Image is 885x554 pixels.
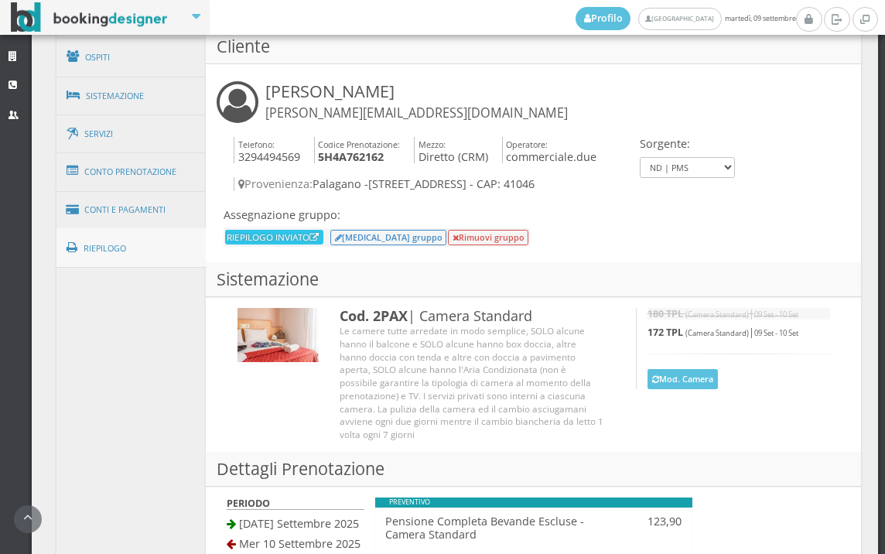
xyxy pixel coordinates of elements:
[470,176,535,191] span: - CAP: 41046
[11,2,168,32] img: BookingDesigner.com
[754,328,798,338] small: 09 Set - 10 Set
[234,137,300,164] h4: 3294494569
[685,309,749,320] small: (Camera Standard)
[265,104,568,121] small: [PERSON_NAME][EMAIL_ADDRESS][DOMAIN_NAME]
[206,262,861,297] h3: Sistemazione
[624,515,682,528] h4: 123,90
[239,516,359,531] span: [DATE] Settembre 2025
[330,230,446,245] button: [MEDICAL_DATA] gruppo
[754,309,798,320] small: 09 Set - 10 Set
[648,369,719,388] button: Mod. Camera
[414,137,488,164] h4: Diretto (CRM)
[238,138,275,150] small: Telefono:
[340,306,408,325] b: Cod. 2PAX
[56,37,207,77] a: Ospiti
[56,190,207,230] a: Conti e Pagamenti
[340,308,605,325] h3: | Camera Standard
[448,230,528,245] button: Rimuovi gruppo
[576,7,796,30] span: martedì, 09 settembre
[56,228,207,268] a: Riepilogo
[648,327,830,338] h5: |
[238,176,313,191] span: Provenienza:
[648,308,830,320] h5: |
[638,8,721,30] a: [GEOGRAPHIC_DATA]
[375,498,692,508] div: PREVENTIVO
[206,29,861,64] h3: Cliente
[419,138,446,150] small: Mezzo:
[237,308,319,362] img: 94d20aea80f911ec9e3902899e52ea48.jpg
[640,137,735,150] h4: Sorgente:
[206,452,861,487] h3: Dettagli Prenotazione
[227,231,321,243] a: RIEPILOGO INVIATO
[318,149,384,164] b: 5H4A762162
[506,138,548,150] small: Operatore:
[368,176,466,191] span: [STREET_ADDRESS]
[685,328,749,338] small: (Camera Standard)
[648,326,683,339] b: 172 TPL
[224,208,530,221] h4: Assegnazione gruppo:
[56,115,207,154] a: Servizi
[502,137,597,164] h4: commerciale.due
[234,177,636,190] h4: Palagano -
[648,307,683,320] b: 180 TPL
[318,138,400,150] small: Codice Prenotazione:
[239,536,360,551] span: Mer 10 Settembre 2025
[340,324,605,440] div: Le camere tutte arredate in modo semplice, SOLO alcune hanno il balcone e SOLO alcune hanno box d...
[56,76,207,116] a: Sistemazione
[56,152,207,192] a: Conto Prenotazione
[385,515,603,542] h4: Pensione Completa Bevande Escluse - Camera Standard
[227,497,270,510] b: PERIODO
[265,81,568,121] h3: [PERSON_NAME]
[576,7,631,30] a: Profilo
